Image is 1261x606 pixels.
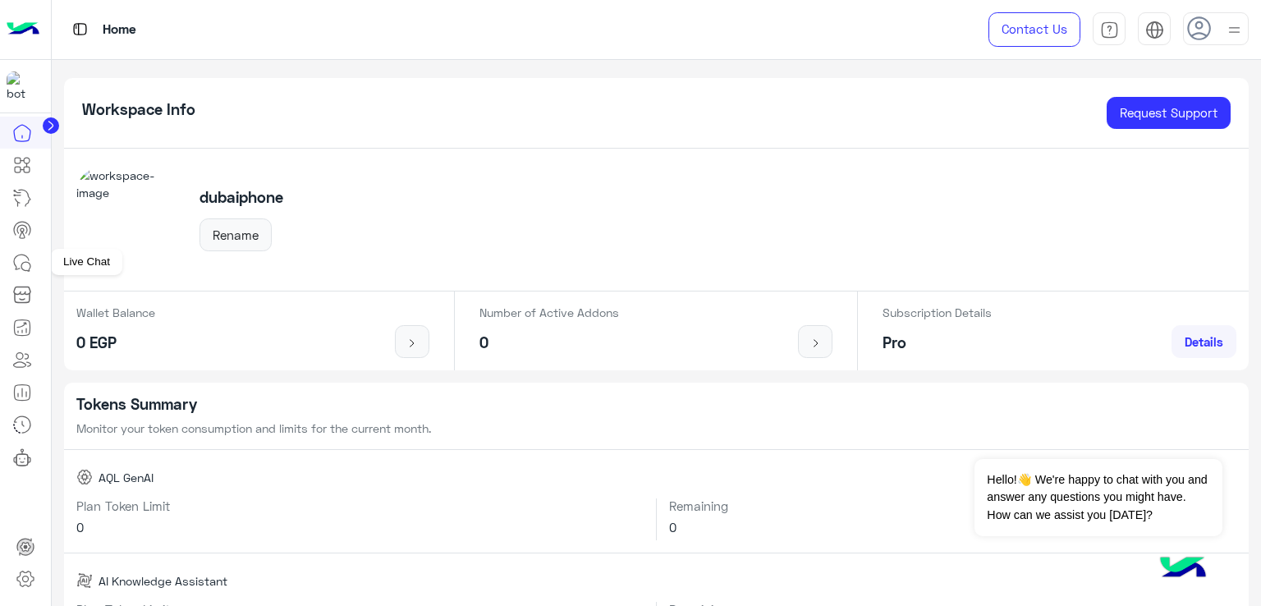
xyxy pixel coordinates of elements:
[76,395,1237,414] h5: Tokens Summary
[76,167,181,272] img: workspace-image
[479,304,619,321] p: Number of Active Addons
[7,12,39,47] img: Logo
[70,19,90,39] img: tab
[7,71,36,101] img: 1403182699927242
[76,304,155,321] p: Wallet Balance
[988,12,1080,47] a: Contact Us
[1093,12,1126,47] a: tab
[1172,325,1236,358] a: Details
[1185,334,1223,349] span: Details
[99,469,154,486] span: AQL GenAI
[199,218,272,251] button: Rename
[51,249,122,275] div: Live Chat
[669,498,1236,513] h6: Remaining
[76,333,155,352] h5: 0 EGP
[82,100,195,119] h5: Workspace Info
[805,337,826,350] img: icon
[1224,20,1245,40] img: profile
[1145,21,1164,39] img: tab
[76,498,644,513] h6: Plan Token Limit
[883,304,992,321] p: Subscription Details
[1107,97,1231,130] a: Request Support
[76,469,93,485] img: AQL GenAI
[669,520,1236,535] h6: 0
[402,337,423,350] img: icon
[76,520,644,535] h6: 0
[99,572,227,590] span: AI Knowledge Assistant
[1100,21,1119,39] img: tab
[883,333,992,352] h5: Pro
[103,19,136,41] p: Home
[479,333,619,352] h5: 0
[76,572,93,589] img: AI Knowledge Assistant
[974,459,1222,536] span: Hello!👋 We're happy to chat with you and answer any questions you might have. How can we assist y...
[199,188,283,207] h5: dubaiphone
[1154,540,1212,598] img: hulul-logo.png
[76,420,1237,437] p: Monitor your token consumption and limits for the current month.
